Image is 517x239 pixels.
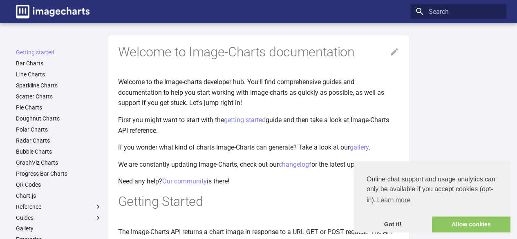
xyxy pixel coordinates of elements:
a: Image-Charts documentation [13,2,93,22]
a: Polar Charts [16,126,102,133]
div: cookieconsent [354,161,510,232]
a: Sparkline Charts [16,82,102,89]
a: GraphViz Charts [16,159,102,166]
a: Getting started [16,49,102,56]
a: Doughnut Charts [16,115,102,122]
a: Our community [162,177,207,185]
label: Reference [16,203,102,210]
a: changelog [279,161,309,168]
h1: Getting Started [118,193,399,210]
a: Radar Charts [16,137,102,144]
p: Need any help? is there! [118,176,399,187]
p: First you might want to start with the guide and then take a look at Image-Charts API reference. [118,115,399,136]
h1: Welcome to Image-Charts documentation [118,44,399,61]
p: We are constantly updating Image-Charts, check out our for the latest updates. [118,159,399,170]
a: Pie Charts [16,104,102,111]
a: Line Charts [16,71,102,78]
a: QR Codes [16,181,102,188]
label: Guides [16,214,102,221]
a: Chart.js [16,192,102,199]
a: getting started [224,116,266,124]
a: learn more about cookies [376,194,412,206]
img: logo [16,5,90,18]
a: allow cookies [432,217,510,233]
a: Bubble Charts [16,148,102,155]
span: Online chat support and usage analytics can only be available if you accept cookies (opt-in). [367,174,497,206]
a: dismiss cookie message [354,217,432,233]
a: Bar Charts [16,60,102,67]
a: Gallery [16,225,102,232]
a: Progress Bar Charts [16,170,102,177]
a: Scatter Charts [16,93,102,100]
input: Search [411,4,506,19]
p: Welcome to the Image-charts developer hub. You'll find comprehensive guides and documentation to ... [118,77,399,108]
a: gallery [350,143,369,151]
p: If you wonder what kind of charts Image-Charts can generate? Take a look at our . [118,142,399,153]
